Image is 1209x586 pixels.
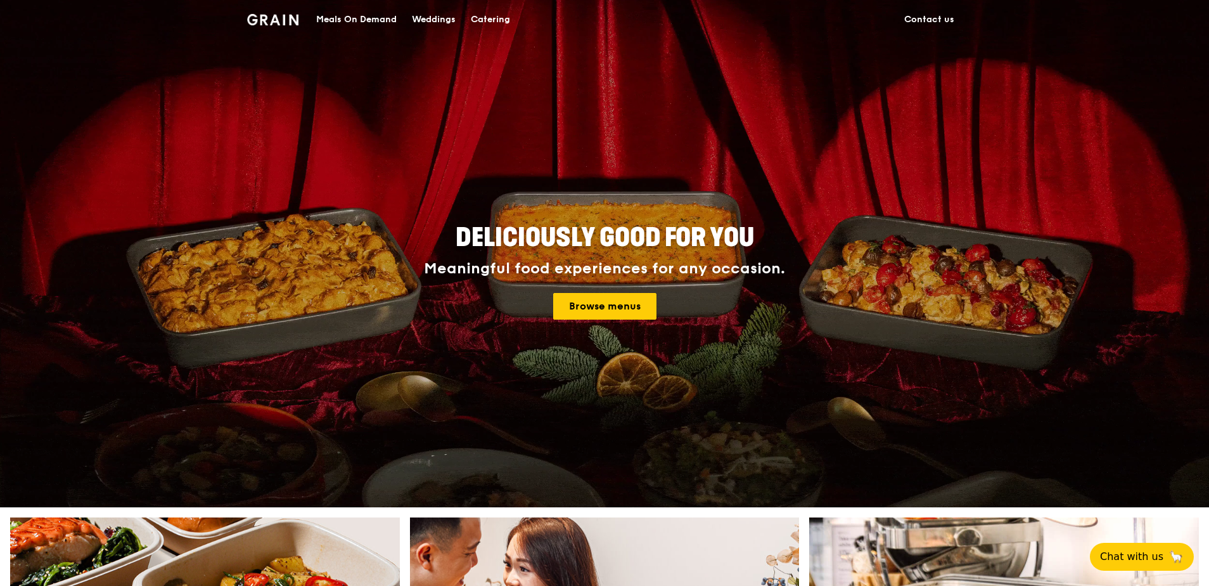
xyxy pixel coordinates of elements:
span: Deliciously good for you [456,223,754,253]
a: Catering [463,1,518,39]
div: Catering [471,1,510,39]
div: Weddings [412,1,456,39]
a: Browse menus [553,293,656,320]
a: Weddings [404,1,463,39]
span: Chat with us [1100,549,1163,564]
div: Meaningful food experiences for any occasion. [376,260,833,278]
a: Contact us [897,1,962,39]
div: Meals On Demand [316,1,397,39]
button: Chat with us🦙 [1090,543,1194,571]
img: Grain [247,14,298,25]
span: 🦙 [1168,549,1184,564]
